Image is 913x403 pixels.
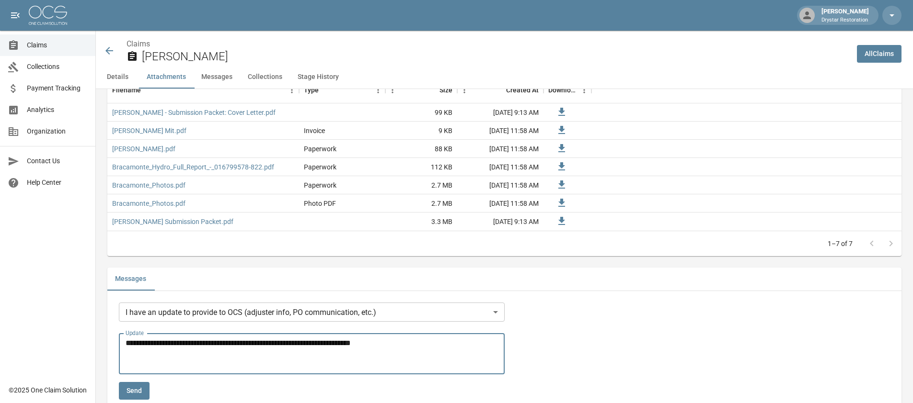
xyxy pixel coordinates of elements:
[112,180,185,190] a: Bracamonte_Photos.pdf
[821,16,869,24] p: Drystar Restoration
[119,302,505,322] div: I have an update to provide to OCS (adjuster info, PO communication, etc.)
[457,176,543,194] div: [DATE] 11:58 AM
[577,83,591,97] button: Menu
[126,329,144,337] label: Update
[27,156,88,166] span: Contact Us
[304,126,325,135] div: Invoice
[439,77,452,103] div: Size
[29,6,67,25] img: ocs-logo-white-transparent.png
[543,77,591,103] div: Download
[457,194,543,213] div: [DATE] 11:58 AM
[27,178,88,188] span: Help Center
[112,217,233,226] a: [PERSON_NAME] Submission Packet.pdf
[299,77,385,103] div: Type
[385,122,457,140] div: 9 KB
[304,144,336,154] div: Paperwork
[96,66,913,89] div: anchor tabs
[457,83,472,97] button: Menu
[304,162,336,172] div: Paperwork
[304,180,336,190] div: Paperwork
[304,77,319,103] div: Type
[127,38,849,50] nav: breadcrumb
[27,126,88,136] span: Organization
[112,199,185,208] a: Bracamonte_Photos.pdf
[818,7,873,24] div: [PERSON_NAME]
[857,45,901,63] a: AllClaims
[139,66,194,89] button: Attachments
[112,162,274,172] a: Bracamonte_Hydro_Full_Report_-_016799578-822.pdf
[112,144,175,154] a: [PERSON_NAME].pdf
[127,39,150,48] a: Claims
[27,40,88,50] span: Claims
[385,140,457,158] div: 88 KB
[457,213,543,231] div: [DATE] 9:13 AM
[107,268,154,291] button: Messages
[385,213,457,231] div: 3.3 MB
[107,77,299,103] div: Filename
[119,382,150,400] button: Send
[457,140,543,158] div: [DATE] 11:58 AM
[385,83,400,97] button: Menu
[9,385,87,395] div: © 2025 One Claim Solution
[6,6,25,25] button: open drawer
[828,239,853,248] p: 1–7 of 7
[385,176,457,194] div: 2.7 MB
[506,77,539,103] div: Created At
[142,50,849,64] h2: [PERSON_NAME]
[96,66,139,89] button: Details
[385,194,457,213] div: 2.7 MB
[290,66,347,89] button: Stage History
[285,83,299,97] button: Menu
[457,77,543,103] div: Created At
[112,126,186,135] a: [PERSON_NAME] Mit.pdf
[548,77,577,103] div: Download
[240,66,290,89] button: Collections
[112,108,276,117] a: [PERSON_NAME] - Submission Packet: Cover Letter.pdf
[27,105,88,115] span: Analytics
[457,122,543,140] div: [DATE] 11:58 AM
[385,103,457,122] div: 99 KB
[457,103,543,122] div: [DATE] 9:13 AM
[27,83,88,93] span: Payment Tracking
[194,66,240,89] button: Messages
[304,199,336,208] div: Photo PDF
[27,62,88,72] span: Collections
[112,77,141,103] div: Filename
[107,268,901,291] div: related-list tabs
[385,158,457,176] div: 112 KB
[371,83,385,97] button: Menu
[385,77,457,103] div: Size
[457,158,543,176] div: [DATE] 11:58 AM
